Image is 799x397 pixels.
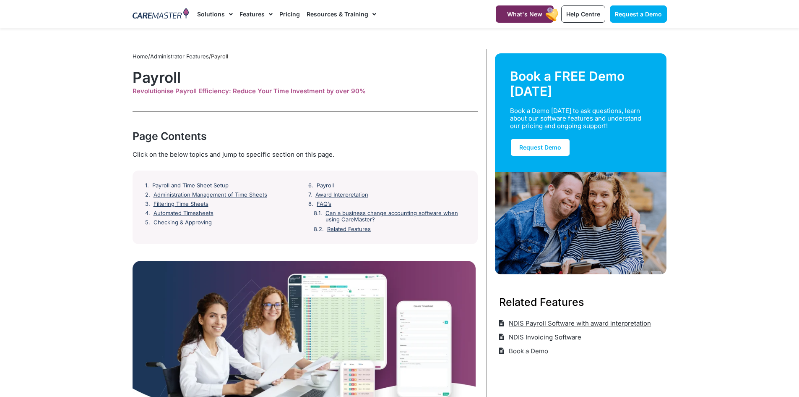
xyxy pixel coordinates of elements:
[507,11,542,18] span: What's New
[133,53,148,60] a: Home
[154,192,267,198] a: Administration Management of Time Sheets
[327,226,371,233] a: Related Features
[154,219,212,226] a: Checking & Approving
[154,210,213,217] a: Automated Timesheets
[510,68,652,99] div: Book a FREE Demo [DATE]
[499,294,663,310] h3: Related Features
[317,201,331,208] a: FAQ’s
[561,5,605,23] a: Help Centre
[133,8,189,21] img: CareMaster Logo
[325,210,465,223] a: Can a business change accounting software when using CareMaster?
[610,5,667,23] a: Request a Demo
[133,87,478,95] div: Revolutionise Payroll Efficiency: Reduce Your Time Investment by over 90%
[510,107,642,130] div: Book a Demo [DATE] to ask questions, learn about our software features and understand our pricing...
[133,129,478,144] div: Page Contents
[507,316,651,330] span: NDIS Payroll Software with award interpretation
[133,150,478,159] div: Click on the below topics and jump to specific section on this page.
[499,330,582,344] a: NDIS Invoicing Software
[499,344,549,358] a: Book a Demo
[507,330,581,344] span: NDIS Invoicing Software
[133,68,478,86] h1: Payroll
[566,11,600,18] span: Help Centre
[133,53,228,60] span: / /
[615,11,662,18] span: Request a Demo
[317,182,334,189] a: Payroll
[519,144,561,151] span: Request Demo
[150,53,209,60] a: Administrator Features
[496,5,554,23] a: What's New
[315,192,368,198] a: Award Interpretation
[211,53,228,60] span: Payroll
[510,138,570,157] a: Request Demo
[499,316,651,330] a: NDIS Payroll Software with award interpretation
[154,201,208,208] a: Filtering Time Sheets
[152,182,229,189] a: Payroll and Time Sheet Setup
[507,344,548,358] span: Book a Demo
[495,172,667,274] img: Support Worker and NDIS Participant out for a coffee.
